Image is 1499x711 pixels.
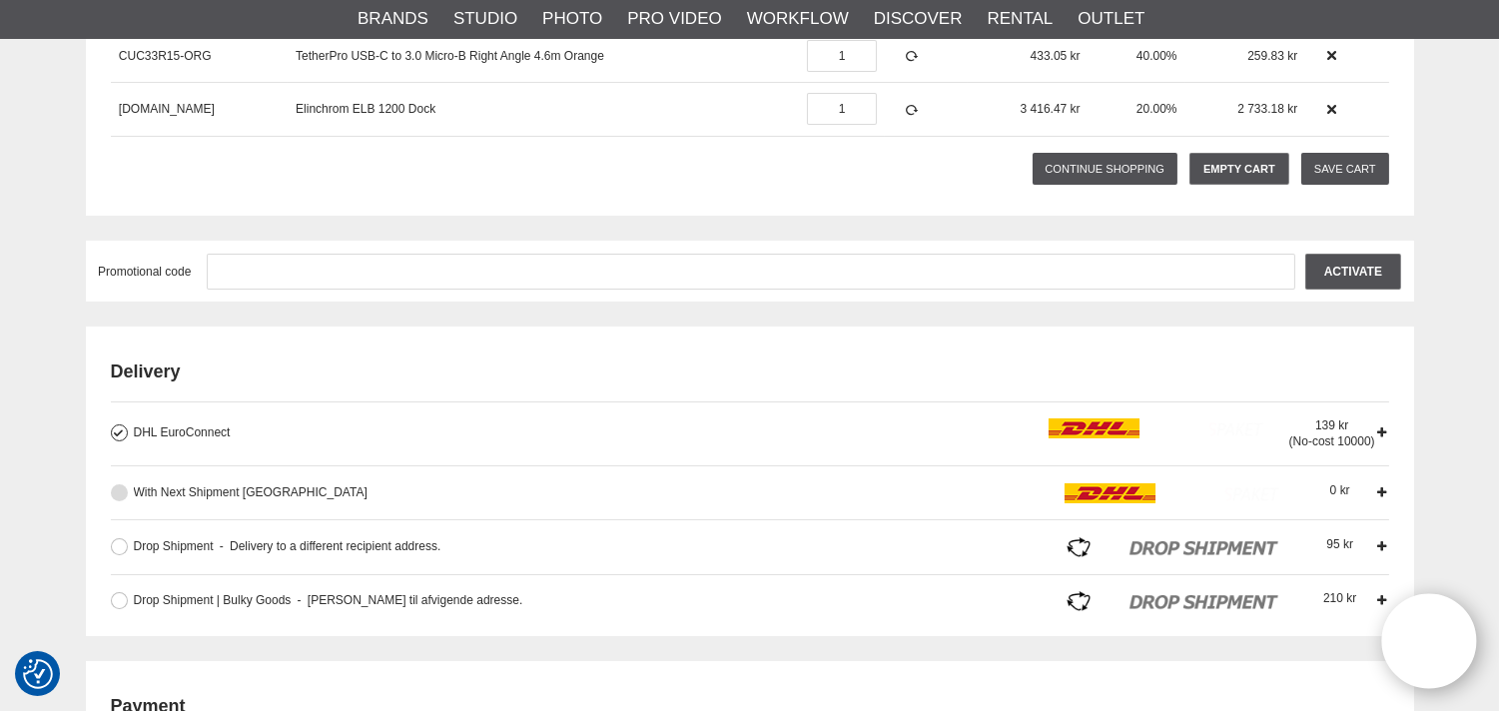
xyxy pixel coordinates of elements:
span: 0 [1330,483,1350,497]
a: Studio [453,6,517,32]
span: Drop Shipment | Bulky Goods [134,593,292,607]
a: Empty cart [1189,153,1288,185]
img: icon_dhl.png [1065,483,1280,503]
a: Continue shopping [1033,153,1177,185]
a: Elinchrom ELB 1200 Dock [296,102,435,116]
button: Consent Preferences [23,656,53,692]
a: Discover [874,6,963,32]
span: (No-cost 10000) [1289,434,1375,448]
span: DHL EuroConnect [134,425,231,439]
span: 40.00% [1136,49,1177,63]
a: TetherPro USB-C to 3.0 Micro-B Right Angle 4.6m Orange [296,49,604,63]
img: icon_dhl.png [1049,418,1264,438]
a: Pro Video [627,6,721,32]
img: Revisit consent button [23,659,53,689]
span: 2 733.18 [1237,102,1284,116]
span: Delivery to a different recipient address. [220,539,440,553]
a: Save cart [1301,153,1388,185]
span: 210 [1323,591,1356,605]
span: 3 416.47 [1021,102,1068,116]
span: 259.83 [1247,49,1284,63]
span: Promotional code [98,265,191,279]
span: Drop Shipment [134,539,214,553]
span: 433.05 [1031,49,1068,63]
span: 139 [1315,418,1348,432]
span: [PERSON_NAME] til afvigende adresse. [298,593,523,607]
a: Photo [542,6,602,32]
input: Activate [1305,254,1401,290]
span: With Next Shipment [GEOGRAPHIC_DATA] [134,485,368,499]
a: Rental [988,6,1054,32]
a: [DOMAIN_NAME] [119,102,215,116]
span: 20.00% [1136,102,1177,116]
a: Brands [358,6,428,32]
h2: Delivery [111,359,1389,384]
img: icon_dropshipments_logo.png [1065,537,1280,557]
span: 95 [1326,537,1353,551]
a: Outlet [1078,6,1144,32]
img: icon_dropshipments_logo.png [1065,591,1280,611]
a: CUC33R15-ORG [119,49,212,63]
a: Workflow [747,6,849,32]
